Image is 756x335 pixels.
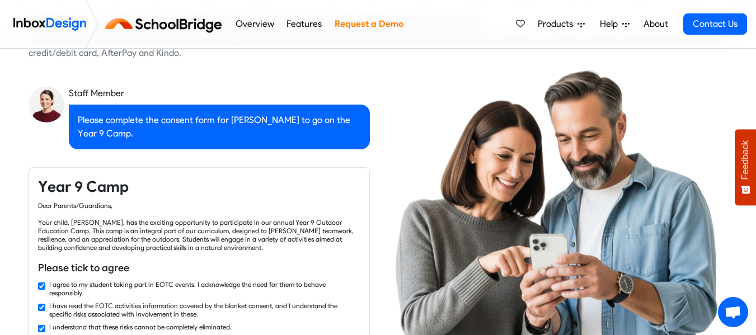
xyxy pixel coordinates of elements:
div: Dear Parents/Guardians, Your child, [PERSON_NAME], has the exciting opportunity to participate in... [38,201,360,252]
span: Products [538,17,577,31]
h6: Please tick to agree [38,261,360,275]
img: schoolbridge logo [103,11,229,37]
span: Help [600,17,622,31]
a: Help [595,13,634,35]
span: Feedback [740,140,750,180]
a: Overview [232,13,277,35]
button: Feedback - Show survey [735,129,756,205]
img: staff_avatar.png [29,87,64,122]
div: Please complete the consent form for [PERSON_NAME] to go on the Year 9 Camp. [69,105,370,149]
label: I have read the EOTC activities information covered by the blanket consent, and I understand the ... [49,301,360,318]
a: Contact Us [683,13,747,35]
label: I agree to my student taking part in EOTC events. I acknowledge the need for them to behave respo... [49,280,360,297]
div: Staff Member [69,87,370,100]
a: Products [533,13,589,35]
a: Open chat [718,297,748,327]
a: Features [284,13,325,35]
a: About [640,13,671,35]
a: Request a Demo [331,13,406,35]
h4: Year 9 Camp [38,177,360,197]
label: I understand that these risks cannot be completely eliminated. [49,323,232,331]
